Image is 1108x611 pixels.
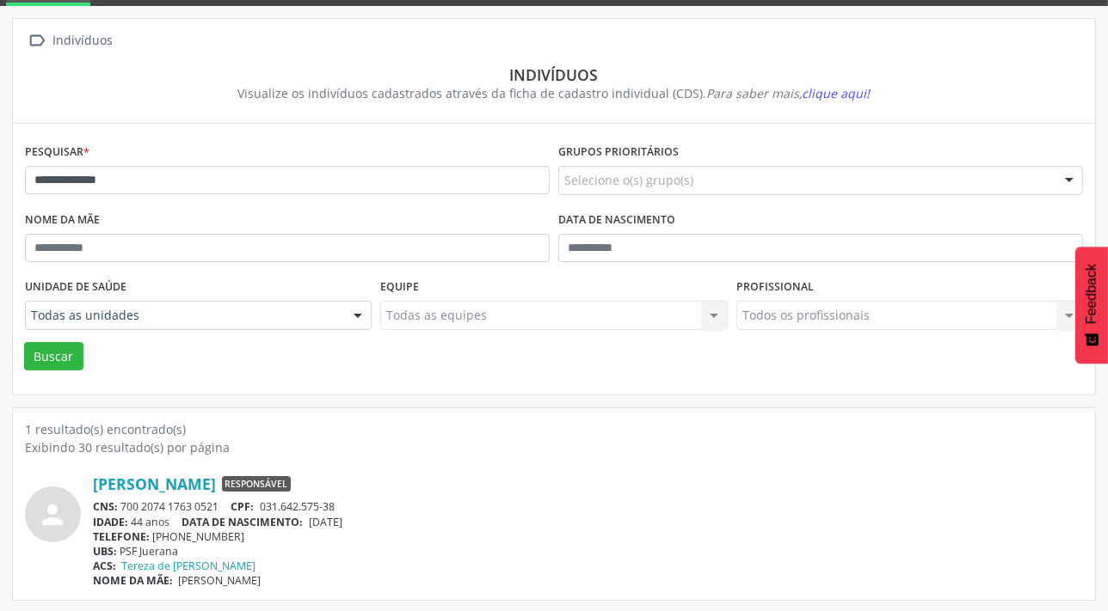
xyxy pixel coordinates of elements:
span: NOME DA MÃE: [93,573,173,588]
button: Feedback - Mostrar pesquisa [1075,247,1108,364]
span: [DATE] [309,515,342,529]
a: [PERSON_NAME] [93,474,216,493]
a:  Indivíduos [25,28,116,53]
span: CNS: [93,499,118,514]
i: Para saber mais, [707,85,871,101]
label: Unidade de saúde [25,274,126,301]
label: Nome da mãe [25,207,100,234]
label: Grupos prioritários [558,139,679,166]
span: Selecione o(s) grupo(s) [564,171,693,189]
span: 031.642.575-38 [260,499,335,514]
label: Profissional [736,274,814,301]
button: Buscar [24,342,83,371]
span: Responsável [222,476,291,492]
span: TELEFONE: [93,529,150,544]
span: Todas as unidades [31,307,336,324]
div: PSF Juerana [93,544,1083,559]
label: Data de nascimento [558,207,675,234]
span: CPF: [231,499,255,514]
div: Indivíduos [50,28,116,53]
span: UBS: [93,544,117,559]
i: person [38,499,69,530]
div: Exibindo 30 resultado(s) por página [25,438,1083,456]
label: Pesquisar [25,139,89,166]
span: [PERSON_NAME] [179,573,262,588]
span: ACS: [93,559,116,573]
span: clique aqui! [803,85,871,101]
div: 700 2074 1763 0521 [93,499,1083,514]
span: IDADE: [93,515,128,529]
div: Indivíduos [37,65,1071,84]
span: DATA DE NASCIMENTO: [182,515,304,529]
div: Visualize os indivíduos cadastrados através da ficha de cadastro individual (CDS). [37,84,1071,102]
span: Feedback [1084,264,1099,324]
label: Equipe [380,274,419,301]
a: Tereza de [PERSON_NAME] [122,559,256,573]
i:  [25,28,50,53]
div: [PHONE_NUMBER] [93,529,1083,544]
div: 1 resultado(s) encontrado(s) [25,420,1083,438]
div: 44 anos [93,515,1083,529]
